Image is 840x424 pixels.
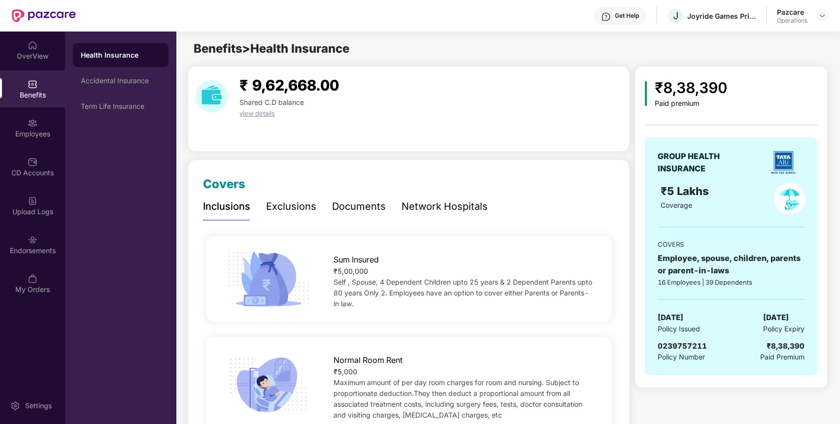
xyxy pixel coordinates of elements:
[194,41,349,56] span: Benefits > Health Insurance
[81,77,161,85] div: Accidental Insurance
[224,248,313,310] img: icon
[81,102,161,110] div: Term Life Insurance
[658,239,805,249] div: COVERS
[28,235,37,245] img: svg+xml;base64,PHN2ZyBpZD0iRW5kb3JzZW1lbnRzIiB4bWxucz0iaHR0cDovL3d3dy53My5vcmcvMjAwMC9zdmciIHdpZH...
[334,354,403,366] span: Normal Room Rent
[658,341,707,351] span: 0239757211
[658,353,705,361] span: Policy Number
[334,378,582,419] span: Maximum amount of per day room charges for room and nursing. Subject to proportionate deduction.T...
[12,9,76,22] img: New Pazcare Logo
[28,274,37,284] img: svg+xml;base64,PHN2ZyBpZD0iTXlfT3JkZXJzIiBkYXRhLW5hbWU9Ik15IE9yZGVycyIgeG1sbnM9Imh0dHA6Ly93d3cudz...
[655,99,727,108] div: Paid premium
[22,401,55,411] div: Settings
[658,150,744,175] div: GROUP HEALTH INSURANCE
[687,11,756,21] div: Joyride Games Private Limited
[239,109,275,117] span: view details
[10,401,20,411] img: svg+xml;base64,PHN2ZyBpZD0iU2V0dGluZy0yMHgyMCIgeG1sbnM9Imh0dHA6Ly93d3cudzMub3JnLzIwMDAvc3ZnIiB3aW...
[203,177,245,191] span: Covers
[28,157,37,167] img: svg+xml;base64,PHN2ZyBpZD0iQ0RfQWNjb3VudHMiIGRhdGEtbmFtZT0iQ0QgQWNjb3VudHMiIHhtbG5zPSJodHRwOi8vd3...
[645,81,647,106] img: icon
[28,196,37,206] img: svg+xml;base64,PHN2ZyBpZD0iVXBsb2FkX0xvZ3MiIGRhdGEtbmFtZT0iVXBsb2FkIExvZ3MiIHhtbG5zPSJodHRwOi8vd3...
[763,312,789,324] span: [DATE]
[239,98,304,106] span: Shared C.D balance
[767,340,805,352] div: ₹8,38,390
[615,12,639,20] div: Get Help
[760,352,805,362] span: Paid Premium
[28,79,37,89] img: svg+xml;base64,PHN2ZyBpZD0iQmVuZWZpdHMiIHhtbG5zPSJodHRwOi8vd3d3LnczLm9yZy8yMDAwL3N2ZyIgd2lkdGg9Ij...
[777,7,807,17] div: Pazcare
[28,118,37,128] img: svg+xml;base64,PHN2ZyBpZD0iRW1wbG95ZWVzIiB4bWxucz0iaHR0cDovL3d3dy53My5vcmcvMjAwMC9zdmciIHdpZHRoPS...
[658,324,700,334] span: Policy Issued
[224,354,313,416] img: icon
[334,266,593,277] div: ₹5,00,000
[661,185,712,197] span: ₹5 Lakhs
[658,312,683,324] span: [DATE]
[673,10,678,22] span: J
[658,252,805,277] div: Employee, spouse, children, parents or parent-in-laws
[334,254,379,266] span: Sum Insured
[402,199,488,214] div: Network Hospitals
[658,277,805,287] div: 16 Employees | 39 Dependents
[763,324,805,334] span: Policy Expiry
[332,199,386,214] div: Documents
[818,12,826,20] img: svg+xml;base64,PHN2ZyBpZD0iRHJvcGRvd24tMzJ4MzIiIHhtbG5zPSJodHRwOi8vd3d3LnczLm9yZy8yMDAwL3N2ZyIgd2...
[239,76,339,94] span: ₹ 9,62,668.00
[601,12,611,22] img: svg+xml;base64,PHN2ZyBpZD0iSGVscC0zMngzMiIgeG1sbnM9Imh0dHA6Ly93d3cudzMub3JnLzIwMDAvc3ZnIiB3aWR0aD...
[196,80,228,112] img: download
[28,40,37,50] img: svg+xml;base64,PHN2ZyBpZD0iSG9tZSIgeG1sbnM9Imh0dHA6Ly93d3cudzMub3JnLzIwMDAvc3ZnIiB3aWR0aD0iMjAiIG...
[777,17,807,25] div: Operations
[766,145,801,180] img: insurerLogo
[334,278,592,308] span: Self , Spouse, 4 Dependent Children upto 25 years & 2 Dependent Parents upto 80 years Only 2. Emp...
[334,366,593,377] div: ₹5,000
[655,76,727,99] div: ₹8,38,390
[773,183,806,215] img: policyIcon
[661,201,692,209] span: Coverage
[266,199,316,214] div: Exclusions
[81,50,161,60] div: Health Insurance
[203,199,250,214] div: Inclusions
